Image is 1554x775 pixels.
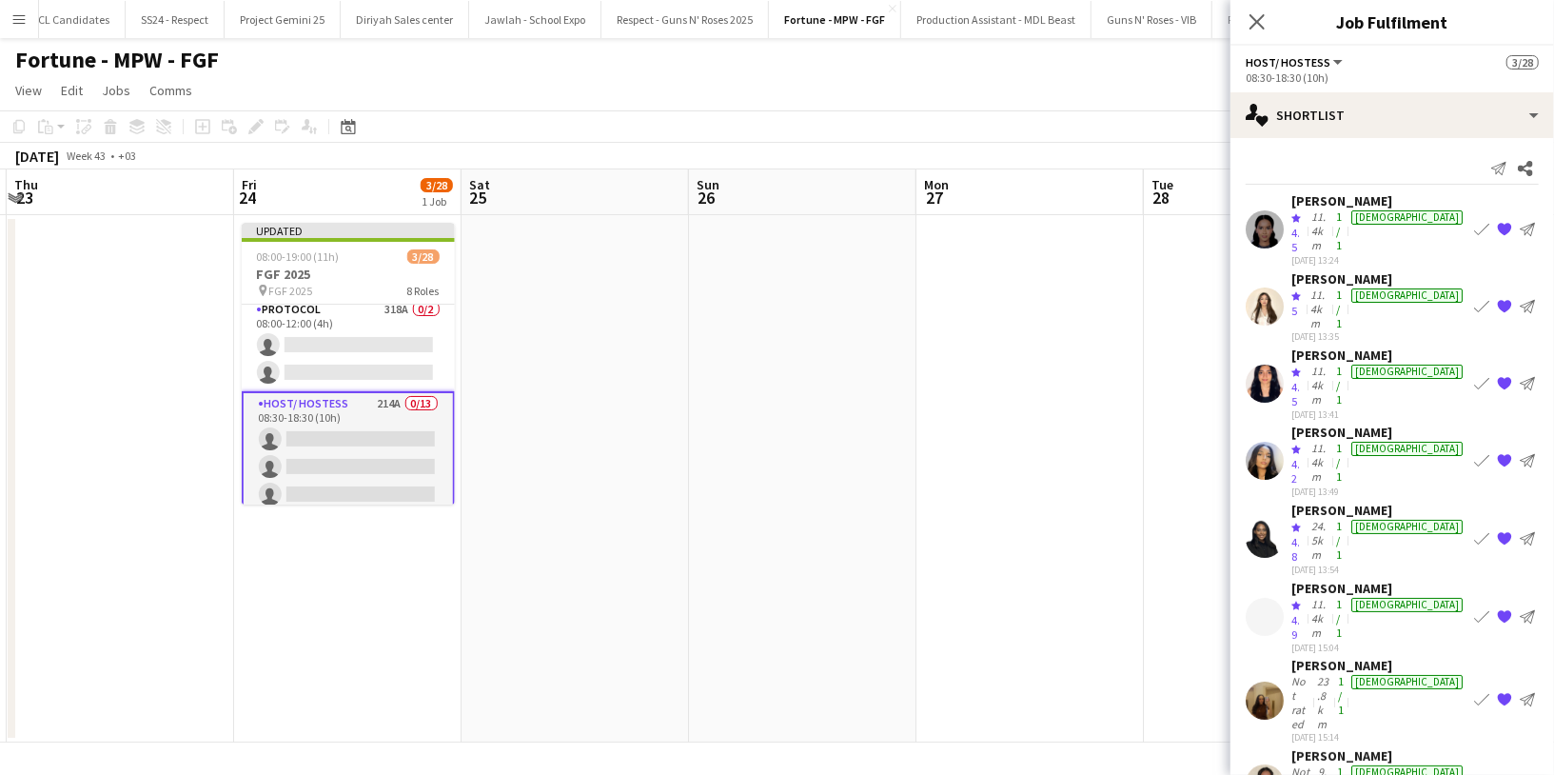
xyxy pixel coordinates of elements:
[225,1,341,38] button: Project Gemini 25
[1291,674,1313,731] div: Not rated
[1291,657,1466,674] div: [PERSON_NAME]
[1230,10,1554,34] h3: Job Fulfilment
[924,176,949,193] span: Mon
[1291,226,1300,254] span: 4.5
[1336,364,1342,407] app-skills-label: 1/1
[1336,519,1342,562] app-skills-label: 1/1
[11,187,38,209] span: 23
[1308,519,1332,564] div: 24.5km
[149,82,192,99] span: Comms
[242,176,257,193] span: Fri
[242,299,455,391] app-card-role: Protocol318A0/208:00-12:00 (4h)
[1246,70,1539,85] div: 08:30-18:30 (10h)
[1291,457,1300,486] span: 4.2
[1308,364,1332,408] div: 11.4km
[1336,441,1342,484] app-skills-label: 1/1
[1291,330,1466,343] div: [DATE] 13:35
[1291,486,1466,498] div: [DATE] 13:49
[422,194,452,209] div: 1 Job
[1308,209,1332,254] div: 11.4km
[239,187,257,209] span: 24
[421,178,453,192] span: 3/28
[1351,520,1463,534] div: [DEMOGRAPHIC_DATA]
[14,176,38,193] span: Thu
[1246,55,1330,70] span: Host/ Hostess
[1291,747,1466,765] div: [PERSON_NAME]
[1291,502,1466,519] div: [PERSON_NAME]
[1308,597,1332,642] div: 11.4km
[921,187,949,209] span: 27
[1336,288,1342,330] app-skills-label: 1/1
[269,284,313,298] span: FGF 2025
[8,1,126,38] button: DGCL Candidates
[1506,55,1539,70] span: 3/28
[142,78,200,103] a: Comms
[1313,674,1334,731] div: 23.8km
[61,82,83,99] span: Edit
[1291,407,1466,420] div: [DATE] 13:41
[1291,641,1466,653] div: [DATE] 15:04
[1291,254,1466,267] div: [DATE] 13:24
[242,223,455,238] div: Updated
[15,46,219,74] h1: Fortune - MPW - FGF
[1308,441,1332,486] div: 11.4km
[15,147,59,166] div: [DATE]
[1351,675,1463,689] div: [DEMOGRAPHIC_DATA]
[1291,612,1300,641] span: 4.9
[1351,365,1463,379] div: [DEMOGRAPHIC_DATA]
[242,223,455,505] app-job-card: Updated08:00-19:00 (11h)3/28FGF 2025 FGF 20258 RolesCustomer Service Staff169A0/108:00-12:00 (4h)...
[53,78,90,103] a: Edit
[15,82,42,99] span: View
[1151,176,1173,193] span: Tue
[63,149,110,163] span: Week 43
[901,1,1092,38] button: Production Assistant - MDL Beast
[469,1,601,38] button: Jawlah - School Expo
[601,1,769,38] button: Respect - Guns N' Roses 2025
[1291,347,1466,364] div: [PERSON_NAME]
[118,149,136,163] div: +03
[1291,535,1300,564] span: 4.8
[8,78,49,103] a: View
[1291,270,1466,288] div: [PERSON_NAME]
[1351,442,1463,456] div: [DEMOGRAPHIC_DATA]
[1291,731,1466,744] div: [DATE] 15:14
[1351,288,1463,303] div: [DEMOGRAPHIC_DATA]
[341,1,469,38] button: Diriyah Sales center
[1291,192,1466,209] div: [PERSON_NAME]
[1291,564,1466,576] div: [DATE] 13:54
[94,78,138,103] a: Jobs
[1230,92,1554,138] div: Shortlist
[1291,303,1297,317] span: 5
[466,187,490,209] span: 25
[1291,379,1300,407] span: 4.5
[1351,598,1463,612] div: [DEMOGRAPHIC_DATA]
[1336,597,1342,640] app-skills-label: 1/1
[697,176,719,193] span: Sun
[257,249,340,264] span: 08:00-19:00 (11h)
[769,1,901,38] button: Fortune - MPW - FGF
[1149,187,1173,209] span: 28
[407,249,440,264] span: 3/28
[407,284,440,298] span: 8 Roles
[1291,580,1466,597] div: [PERSON_NAME]
[469,176,490,193] span: Sat
[1246,55,1346,70] button: Host/ Hostess
[126,1,225,38] button: SS24 - Respect
[1212,1,1297,38] button: PA - EWC 25
[1336,209,1342,252] app-skills-label: 1/1
[1291,424,1466,441] div: [PERSON_NAME]
[242,266,455,283] h3: FGF 2025
[1092,1,1212,38] button: Guns N' Roses - VIB
[1338,674,1344,717] app-skills-label: 1/1
[102,82,130,99] span: Jobs
[1307,288,1332,330] div: 11.4km
[1351,210,1463,225] div: [DEMOGRAPHIC_DATA]
[694,187,719,209] span: 26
